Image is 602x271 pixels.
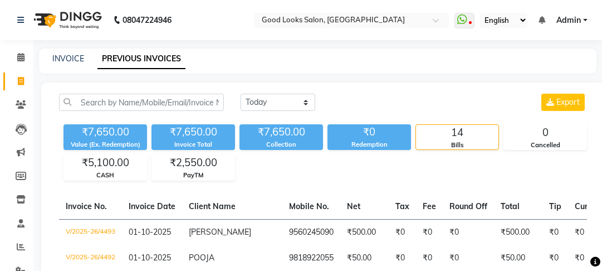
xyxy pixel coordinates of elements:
span: Invoice No. [66,201,107,211]
div: ₹7,650.00 [63,124,147,140]
td: ₹0 [443,219,494,245]
div: ₹0 [327,124,411,140]
div: Bills [416,141,498,150]
td: V/2025-26/4493 [59,219,122,245]
td: ₹0 [443,245,494,271]
span: Invoice Date [129,201,175,211]
div: Cancelled [504,141,586,150]
div: PayTM [152,171,234,180]
button: Export [541,94,585,111]
span: 01-10-2025 [129,227,171,237]
td: ₹0 [542,219,568,245]
span: POOJA [189,253,214,263]
div: ₹2,550.00 [152,155,234,171]
div: ₹7,650.00 [151,124,235,140]
span: Mobile No. [289,201,329,211]
td: ₹50.00 [340,245,389,271]
td: ₹0 [542,245,568,271]
b: 08047224946 [123,4,172,36]
span: Round Off [449,201,487,211]
div: ₹7,650.00 [239,124,323,140]
a: INVOICE [52,54,84,64]
a: PREVIOUS INVOICES [97,49,185,69]
div: 14 [416,125,498,141]
td: 9818922055 [282,245,340,271]
td: ₹500.00 [494,219,542,245]
td: ₹0 [416,245,443,271]
span: Total [501,201,520,211]
span: Tax [395,201,409,211]
input: Search by Name/Mobile/Email/Invoice No [59,94,224,111]
span: Tip [549,201,561,211]
div: Redemption [327,140,411,149]
span: [PERSON_NAME] [189,227,251,237]
div: Invoice Total [151,140,235,149]
span: Admin [556,14,581,26]
span: 01-10-2025 [129,253,171,263]
td: ₹50.00 [494,245,542,271]
div: ₹5,100.00 [64,155,146,171]
td: 9560245090 [282,219,340,245]
span: Fee [423,201,436,211]
div: Collection [239,140,323,149]
span: Net [347,201,360,211]
td: V/2025-26/4492 [59,245,122,271]
td: ₹0 [389,219,416,245]
td: ₹0 [416,219,443,245]
span: Export [556,97,580,107]
span: Client Name [189,201,236,211]
div: Value (Ex. Redemption) [63,140,147,149]
div: CASH [64,171,146,180]
img: logo [28,4,105,36]
div: 0 [504,125,586,141]
td: ₹500.00 [340,219,389,245]
td: ₹0 [389,245,416,271]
